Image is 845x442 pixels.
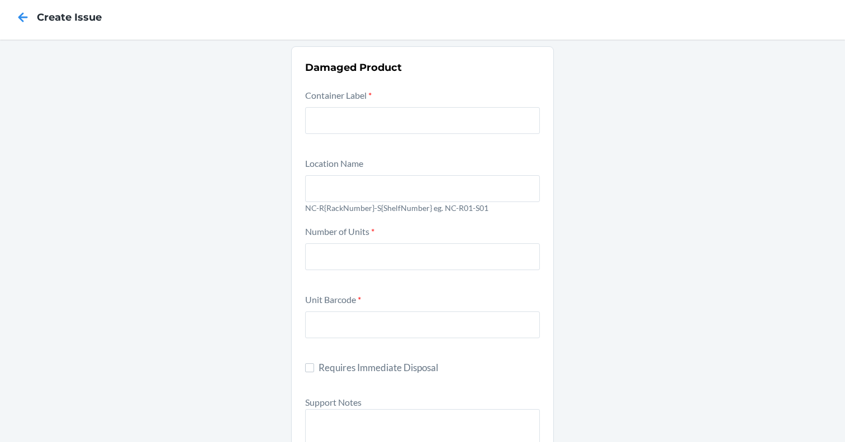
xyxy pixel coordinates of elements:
label: Unit Barcode [305,294,361,305]
span: Requires Immediate Disposal [319,361,540,375]
p: NC-R{RackNumber}-S{ShelfNumber} eg. NC-R01-S01 [305,202,540,214]
label: Container Label [305,90,372,100]
h4: Create Issue [37,10,102,25]
label: Location Name [305,158,363,169]
h2: Damaged Product [305,60,540,75]
input: Requires Immediate Disposal [305,363,314,372]
label: Number of Units [305,226,374,237]
label: Support Notes [305,397,362,407]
